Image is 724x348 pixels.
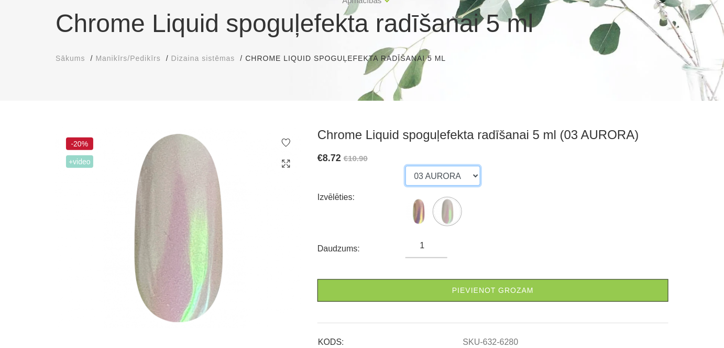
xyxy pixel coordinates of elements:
[317,189,405,206] div: Izvēlēties:
[317,153,323,163] span: €
[95,53,160,64] a: Manikīrs/Pedikīrs
[56,53,85,64] a: Sākums
[317,240,405,257] div: Daudzums:
[434,198,460,225] img: ...
[171,53,235,64] a: Dizaina sistēmas
[95,54,160,62] span: Manikīrs/Pedikīrs
[56,54,85,62] span: Sākums
[66,155,93,168] span: +Video
[463,338,519,347] a: SKU-632-6280
[323,153,341,163] span: 8.72
[317,127,668,143] h3: Chrome Liquid spoguļefekta radīšanai 5 ml (03 AURORA)
[245,53,456,64] li: Chrome Liquid spoguļefekta radīšanai 5 ml
[171,54,235,62] span: Dizaina sistēmas
[317,279,668,302] a: Pievienot grozam
[344,154,368,163] s: €10.90
[56,127,302,329] img: Chrome Liquid spoguļefekta radīšanai 5 ml
[66,138,93,150] span: -20%
[405,198,432,225] img: ...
